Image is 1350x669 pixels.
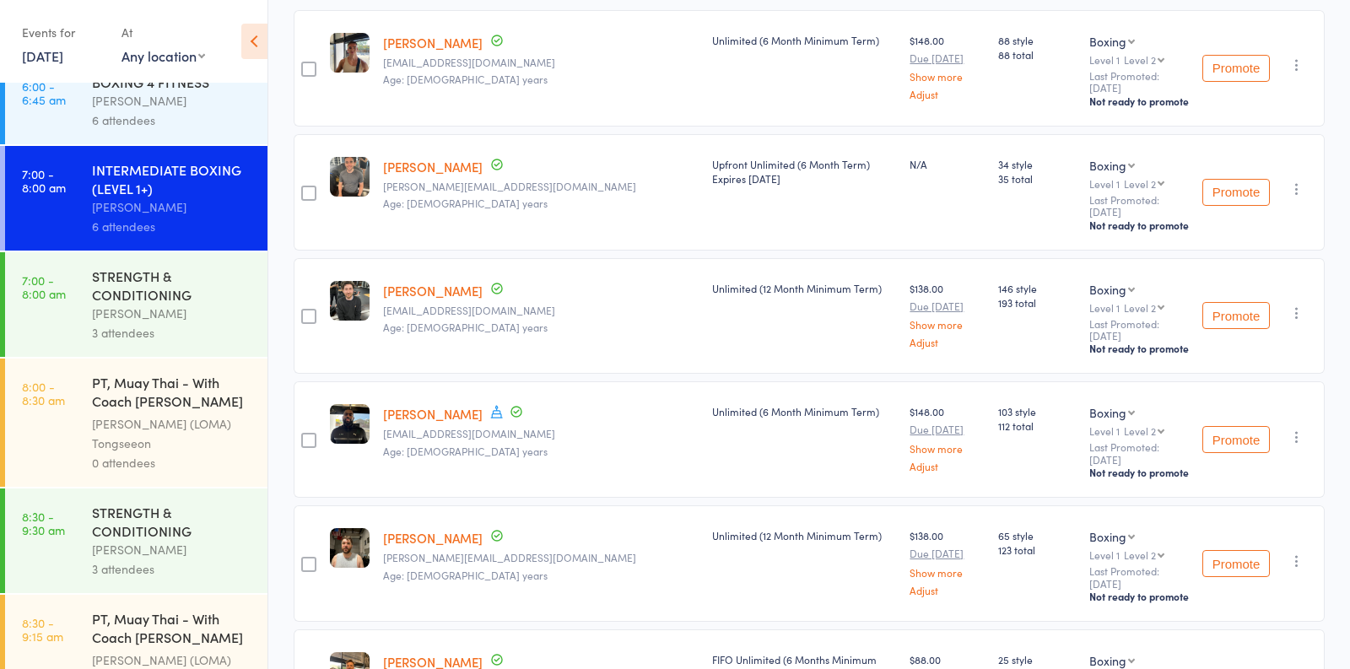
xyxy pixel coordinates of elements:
span: 103 style [998,404,1076,418]
span: 146 style [998,281,1076,295]
div: Boxing [1089,404,1126,421]
a: Show more [910,71,984,82]
img: image1738916805.png [330,33,370,73]
div: Level 2 [1124,178,1156,189]
span: 123 total [998,542,1076,557]
a: Adjust [910,585,984,596]
span: Age: [DEMOGRAPHIC_DATA] years [383,568,548,582]
a: 8:00 -8:30 amPT, Muay Thai - With Coach [PERSON_NAME] (30 minutes)[PERSON_NAME] (LOMA) Tongseeon0... [5,359,267,487]
span: Age: [DEMOGRAPHIC_DATA] years [383,320,548,334]
small: jonathanlewis97@hotmail.com [383,305,699,316]
span: Age: [DEMOGRAPHIC_DATA] years [383,444,548,458]
div: Boxing [1089,157,1126,174]
div: $148.00 [910,33,984,100]
small: Last Promoted: [DATE] [1089,318,1189,343]
div: Level 1 [1089,302,1189,313]
time: 7:00 - 8:00 am [22,167,66,194]
div: $138.00 [910,281,984,348]
span: 25 style [998,652,1076,666]
a: [PERSON_NAME] [383,282,483,299]
time: 7:00 - 8:00 am [22,273,66,300]
span: 88 total [998,47,1076,62]
span: 35 total [998,171,1076,186]
a: [PERSON_NAME] [383,405,483,423]
div: Unlimited (12 Month Minimum Term) [712,281,896,295]
img: image1729589210.png [330,404,370,444]
div: Level 2 [1124,302,1156,313]
a: Adjust [910,461,984,472]
img: image1724064192.png [330,281,370,321]
div: At [121,19,205,46]
button: Promote [1202,179,1270,206]
small: Last Promoted: [DATE] [1089,194,1189,219]
small: Due [DATE] [910,548,984,559]
a: 8:30 -9:30 amSTRENGTH & CONDITIONING[PERSON_NAME]3 attendees [5,488,267,593]
span: 193 total [998,295,1076,310]
div: 3 attendees [92,323,253,343]
button: Promote [1202,550,1270,577]
div: [PERSON_NAME] [92,197,253,217]
div: Level 1 [1089,178,1189,189]
img: image1726271584.png [330,528,370,568]
div: Level 1 [1089,425,1189,436]
div: INTERMEDIATE BOXING (LEVEL 1+) [92,160,253,197]
div: PT, Muay Thai - With Coach [PERSON_NAME] (45 minutes) [92,609,253,650]
a: 7:00 -8:00 amINTERMEDIATE BOXING (LEVEL 1+)[PERSON_NAME]6 attendees [5,146,267,251]
div: $148.00 [910,404,984,471]
a: [PERSON_NAME] [383,529,483,547]
div: N/A [910,157,984,171]
div: [PERSON_NAME] [92,304,253,323]
time: 8:00 - 8:30 am [22,380,65,407]
div: Any location [121,46,205,65]
a: [PERSON_NAME] [383,34,483,51]
div: Level 2 [1124,54,1156,65]
small: Due [DATE] [910,424,984,435]
div: [PERSON_NAME] [92,91,253,111]
small: jaypark2811@gmail.com [383,428,699,440]
div: Boxing [1089,281,1126,298]
span: 34 style [998,157,1076,171]
div: Boxing [1089,33,1126,50]
span: 88 style [998,33,1076,47]
a: [DATE] [22,46,63,65]
div: Not ready to promote [1089,590,1189,603]
a: 6:00 -6:45 amBOXING 4 FITNESS[PERSON_NAME]6 attendees [5,58,267,144]
a: Adjust [910,89,984,100]
span: Age: [DEMOGRAPHIC_DATA] years [383,196,548,210]
time: 8:30 - 9:15 am [22,616,63,643]
div: [PERSON_NAME] [92,540,253,559]
div: STRENGTH & CONDITIONING [92,267,253,304]
small: Last Promoted: [DATE] [1089,441,1189,466]
div: Unlimited (12 Month Minimum Term) [712,528,896,542]
div: Boxing [1089,528,1126,545]
div: Level 1 [1089,549,1189,560]
div: STRENGTH & CONDITIONING [92,503,253,540]
div: 6 attendees [92,217,253,236]
div: Level 2 [1124,425,1156,436]
small: Due [DATE] [910,300,984,312]
small: Last Promoted: [DATE] [1089,565,1189,590]
div: Unlimited (6 Month Minimum Term) [712,404,896,418]
span: 112 total [998,418,1076,433]
small: Andrew.blyth@iinet.net.au [383,181,699,192]
div: $138.00 [910,528,984,595]
button: Promote [1202,55,1270,82]
time: 6:00 - 6:45 am [22,79,66,106]
small: arbajake@gmail.com [383,57,699,68]
a: Adjust [910,337,984,348]
div: Not ready to promote [1089,342,1189,355]
div: Not ready to promote [1089,94,1189,108]
a: Show more [910,319,984,330]
a: Show more [910,567,984,578]
small: reilly.liam@hotmail.com [383,552,699,564]
small: Due [DATE] [910,52,984,64]
button: Promote [1202,426,1270,453]
a: 7:00 -8:00 amSTRENGTH & CONDITIONING[PERSON_NAME]3 attendees [5,252,267,357]
div: Not ready to promote [1089,219,1189,232]
div: Upfront Unlimited (6 Month Term) [712,157,896,186]
small: Last Promoted: [DATE] [1089,70,1189,94]
div: Events for [22,19,105,46]
div: PT, Muay Thai - With Coach [PERSON_NAME] (30 minutes) [92,373,253,414]
span: Age: [DEMOGRAPHIC_DATA] years [383,72,548,86]
time: 8:30 - 9:30 am [22,510,65,537]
